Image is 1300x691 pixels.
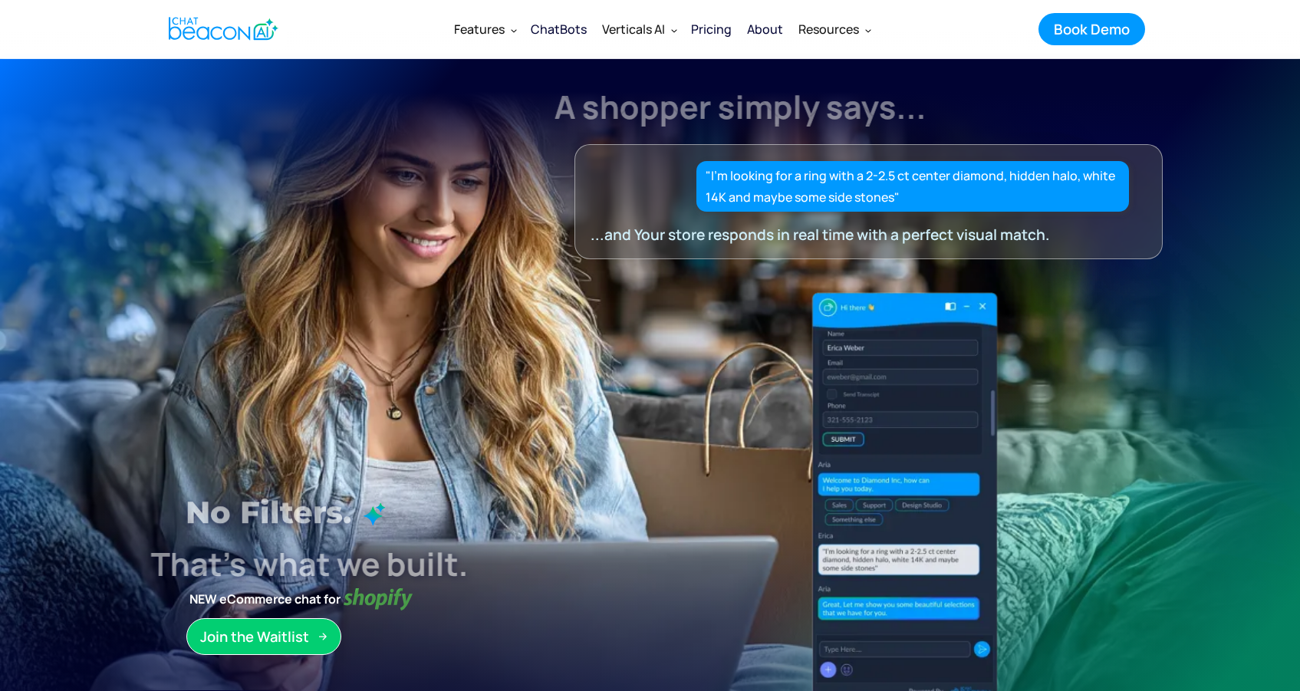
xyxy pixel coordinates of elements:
[865,27,871,33] img: Dropdown
[555,85,926,128] strong: A shopper simply says...
[594,11,683,48] div: Verticals AI
[739,9,791,49] a: About
[186,588,344,610] strong: NEW eCommerce chat for
[454,18,505,40] div: Features
[602,18,665,40] div: Verticals AI
[671,27,677,33] img: Dropdown
[200,627,309,647] div: Join the Waitlist
[186,488,617,537] h1: No filters.
[691,18,732,40] div: Pricing
[591,224,1118,245] div: ...and Your store responds in real time with a perfect visual match.
[531,18,587,40] div: ChatBots
[683,9,739,49] a: Pricing
[446,11,523,48] div: Features
[523,9,594,49] a: ChatBots
[318,632,327,641] img: Arrow
[1038,13,1145,45] a: Book Demo
[798,18,859,40] div: Resources
[791,11,877,48] div: Resources
[706,165,1121,208] div: "I’m looking for a ring with a 2-2.5 ct center diamond, hidden halo, white 14K and maybe some sid...
[747,18,783,40] div: About
[150,542,468,585] strong: That’s what we built.
[186,618,341,655] a: Join the Waitlist
[156,10,287,48] a: home
[511,27,517,33] img: Dropdown
[1054,19,1130,39] div: Book Demo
